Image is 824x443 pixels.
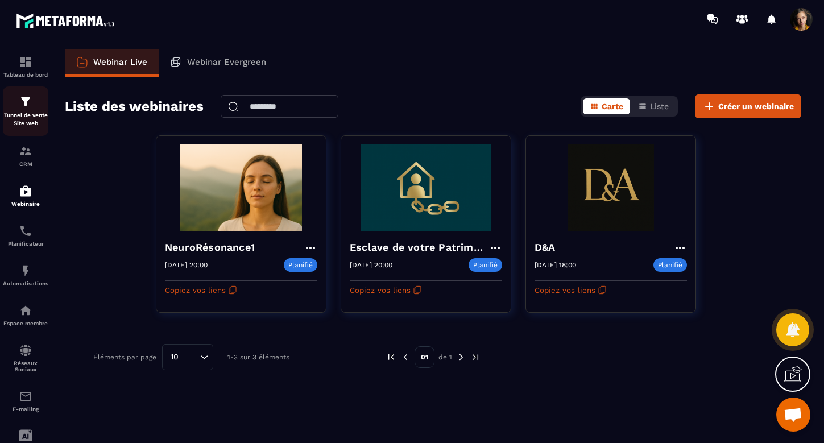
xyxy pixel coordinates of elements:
[3,216,48,255] a: schedulerschedulerPlanificateur
[456,352,466,362] img: next
[284,258,317,272] p: Planifié
[165,281,237,299] button: Copiez vos liens
[438,353,452,362] p: de 1
[400,352,411,362] img: prev
[19,184,32,198] img: automations
[19,343,32,357] img: social-network
[3,255,48,295] a: automationsautomationsAutomatisations
[3,360,48,372] p: Réseaux Sociaux
[535,144,687,231] img: webinar-background
[19,304,32,317] img: automations
[535,261,576,269] p: [DATE] 18:00
[3,335,48,381] a: social-networksocial-networkRéseaux Sociaux
[165,239,260,255] h4: NeuroRésonance1
[16,10,118,31] img: logo
[583,98,630,114] button: Carte
[631,98,676,114] button: Liste
[19,144,32,158] img: formation
[3,161,48,167] p: CRM
[3,136,48,176] a: formationformationCRM
[3,406,48,412] p: E-mailing
[19,390,32,403] img: email
[165,261,208,269] p: [DATE] 20:00
[350,261,392,269] p: [DATE] 20:00
[469,258,502,272] p: Planifié
[19,55,32,69] img: formation
[695,94,801,118] button: Créer un webinaire
[167,351,183,363] span: 10
[386,352,396,362] img: prev
[470,352,481,362] img: next
[3,47,48,86] a: formationformationTableau de bord
[3,176,48,216] a: automationsautomationsWebinaire
[183,351,197,363] input: Search for option
[187,57,266,67] p: Webinar Evergreen
[718,101,794,112] span: Créer un webinaire
[19,264,32,278] img: automations
[350,281,422,299] button: Copiez vos liens
[350,144,502,231] img: webinar-background
[19,224,32,238] img: scheduler
[19,95,32,109] img: formation
[3,86,48,136] a: formationformationTunnel de vente Site web
[650,102,669,111] span: Liste
[3,381,48,421] a: emailemailE-mailing
[602,102,623,111] span: Carte
[415,346,434,368] p: 01
[165,144,317,231] img: webinar-background
[3,280,48,287] p: Automatisations
[93,353,156,361] p: Éléments par page
[653,258,687,272] p: Planifié
[3,201,48,207] p: Webinaire
[65,49,159,77] a: Webinar Live
[227,353,289,361] p: 1-3 sur 3 éléments
[162,344,213,370] div: Search for option
[535,239,561,255] h4: D&A
[776,398,810,432] div: Ouvrir le chat
[3,320,48,326] p: Espace membre
[93,57,147,67] p: Webinar Live
[3,72,48,78] p: Tableau de bord
[535,281,607,299] button: Copiez vos liens
[3,111,48,127] p: Tunnel de vente Site web
[3,241,48,247] p: Planificateur
[3,295,48,335] a: automationsautomationsEspace membre
[350,239,488,255] h4: Esclave de votre Patrimoine
[65,95,204,118] h2: Liste des webinaires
